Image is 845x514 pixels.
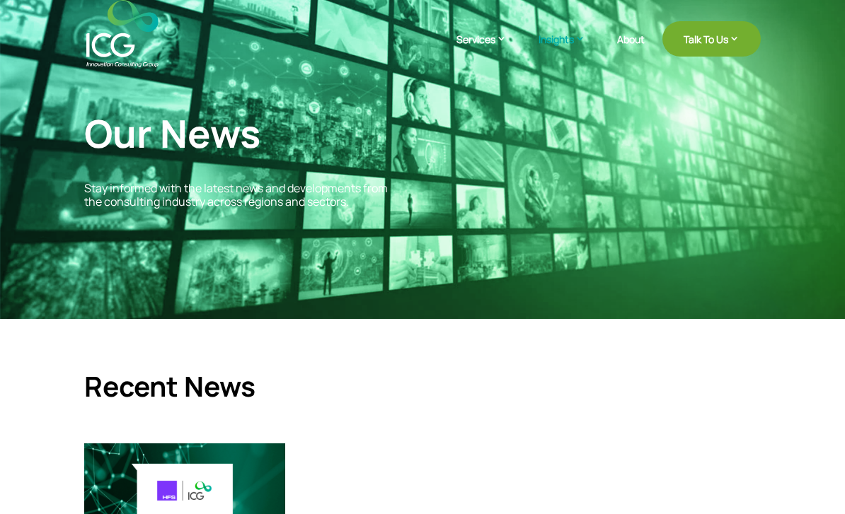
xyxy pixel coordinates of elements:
span: Stay informed with the latest news and developments from the consulting industry across regions a... [84,180,388,209]
a: Insights [539,32,599,67]
a: About [617,34,645,67]
a: Talk To Us [662,21,761,57]
a: Services [456,32,521,67]
span: Our News [84,107,260,159]
span: Recent News [84,367,255,405]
